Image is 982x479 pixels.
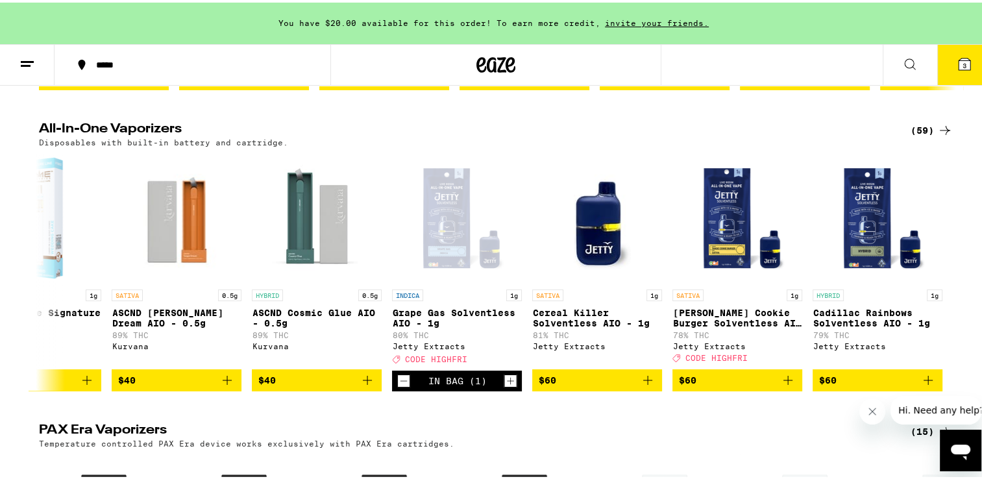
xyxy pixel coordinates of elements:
button: Add to bag [532,367,662,389]
p: 0.5g [218,287,241,299]
a: Open page for Grape Gas Solventless AIO - 1g from Jetty Extracts [392,151,522,367]
div: Jetty Extracts [532,339,662,348]
iframe: Message from company [890,393,981,422]
p: INDICA [392,287,423,299]
p: Cadillac Rainbows Solventless AIO - 1g [813,305,942,326]
button: Add to bag [112,367,241,389]
p: ASCND Cosmic Glue AIO - 0.5g [252,305,382,326]
p: Disposables with built-in battery and cartridge. [39,136,288,144]
div: Kurvana [112,339,241,348]
button: Add to bag [813,367,942,389]
span: You have $20.00 available for this order! To earn more credit, [278,16,600,25]
span: 3 [963,59,966,67]
img: Kurvana - ASCND Cosmic Glue AIO - 0.5g [268,151,365,280]
p: [PERSON_NAME] Cookie Burger Solventless AIO - 1g [672,305,802,326]
button: Increment [504,372,517,385]
span: $60 [819,373,837,383]
p: 0.5g [358,287,382,299]
div: Kurvana [252,339,382,348]
p: ASCND [PERSON_NAME] Dream AIO - 0.5g [112,305,241,326]
p: 89% THC [252,328,382,337]
img: Jetty Extracts - Cadillac Rainbows Solventless AIO - 1g [813,151,942,280]
span: $40 [258,373,276,383]
div: Jetty Extracts [392,339,522,348]
a: (15) [911,421,953,437]
img: Jetty Extracts - Cereal Killer Solventless AIO - 1g [532,151,662,280]
h2: All-In-One Vaporizers [39,120,889,136]
button: Decrement [397,372,410,385]
span: $40 [118,373,136,383]
p: 1g [646,287,662,299]
span: $60 [539,373,556,383]
p: 1g [927,287,942,299]
a: Open page for ASCND Cosmic Glue AIO - 0.5g from Kurvana [252,151,382,366]
span: $60 [679,373,696,383]
p: 79% THC [813,328,942,337]
p: SATIVA [112,287,143,299]
p: HYBRID [252,287,283,299]
p: 89% THC [112,328,241,337]
div: Jetty Extracts [813,339,942,348]
p: 81% THC [532,328,662,337]
p: 1g [506,287,522,299]
p: Cereal Killer Solventless AIO - 1g [532,305,662,326]
img: Kurvana - ASCND Tangie Dream AIO - 0.5g [112,151,241,280]
p: SATIVA [672,287,704,299]
span: invite your friends. [600,16,713,25]
a: (59) [911,120,953,136]
p: 1g [86,287,101,299]
p: SATIVA [532,287,563,299]
p: 1g [787,287,802,299]
p: 78% THC [672,328,802,337]
p: 80% THC [392,328,522,337]
a: Open page for Tangie Cookie Burger Solventless AIO - 1g from Jetty Extracts [672,151,802,366]
button: Add to bag [252,367,382,389]
p: HYBRID [813,287,844,299]
span: Hi. Need any help? [8,9,93,19]
span: CODE HIGHFRI [685,352,747,360]
div: In Bag (1) [428,373,486,384]
h2: PAX Era Vaporizers [39,421,889,437]
span: CODE HIGHFRI [404,353,467,362]
iframe: Close message [859,396,885,422]
p: Temperature controlled PAX Era device works exclusively with PAX Era cartridges. [39,437,454,445]
a: Open page for Cereal Killer Solventless AIO - 1g from Jetty Extracts [532,151,662,366]
a: Open page for Cadillac Rainbows Solventless AIO - 1g from Jetty Extracts [813,151,942,366]
p: Grape Gas Solventless AIO - 1g [392,305,522,326]
iframe: Button to launch messaging window [940,427,981,469]
a: Open page for ASCND Tangie Dream AIO - 0.5g from Kurvana [112,151,241,366]
div: Jetty Extracts [672,339,802,348]
img: Jetty Extracts - Tangie Cookie Burger Solventless AIO - 1g [672,151,802,280]
button: Add to bag [672,367,802,389]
